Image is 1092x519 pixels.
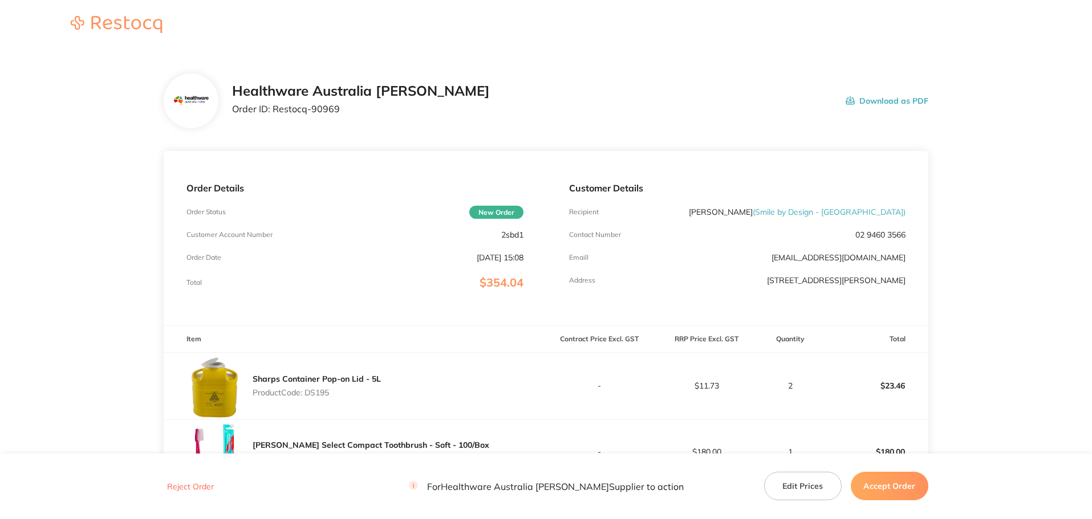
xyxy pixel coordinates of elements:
[569,183,906,193] p: Customer Details
[855,230,906,239] p: 02 9460 3566
[569,254,588,261] p: Emaill
[186,254,221,261] p: Order Date
[569,208,599,216] p: Recipient
[761,447,821,456] p: 1
[59,16,173,35] a: Restocq logo
[232,104,490,114] p: Order ID: Restocq- 90969
[186,208,226,216] p: Order Status
[653,326,760,353] th: RRP Price Excl. GST
[164,481,217,492] button: Reject Order
[764,472,842,500] button: Edit Prices
[253,440,489,450] a: [PERSON_NAME] Select Compact Toothbrush - Soft - 100/Box
[480,275,523,289] span: $354.04
[186,279,202,287] p: Total
[822,372,928,399] p: $23.46
[232,83,490,99] h2: Healthware Australia [PERSON_NAME]
[761,381,821,390] p: 2
[186,420,243,484] img: YnE0bHpmOA
[469,206,523,219] span: New Order
[546,326,653,353] th: Contract Price Excl. GST
[173,83,210,120] img: Mjc2MnhocQ
[253,388,381,397] p: Product Code: DS195
[501,230,523,239] p: 2sbd1
[753,207,906,217] span: ( Smile by Design - [GEOGRAPHIC_DATA] )
[772,252,906,263] a: [EMAIL_ADDRESS][DOMAIN_NAME]
[846,83,928,118] button: Download as PDF
[760,326,821,353] th: Quantity
[186,353,243,419] img: OGIwdnY3NA
[822,438,928,465] p: $180.00
[767,276,906,285] p: [STREET_ADDRESS][PERSON_NAME]
[653,447,760,456] p: $180.00
[569,276,595,284] p: Address
[186,231,273,239] p: Customer Account Number
[253,374,381,384] a: Sharps Container Pop-on Lid - 5L
[821,326,928,353] th: Total
[59,16,173,33] img: Restocq logo
[164,326,546,353] th: Item
[689,207,906,216] p: [PERSON_NAME]
[569,231,621,239] p: Contact Number
[186,183,523,193] p: Order Details
[547,447,653,456] p: -
[653,381,760,390] p: $11.73
[409,481,684,492] p: For Healthware Australia [PERSON_NAME] Supplier to action
[851,472,928,500] button: Accept Order
[547,381,653,390] p: -
[477,253,523,262] p: [DATE] 15:08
